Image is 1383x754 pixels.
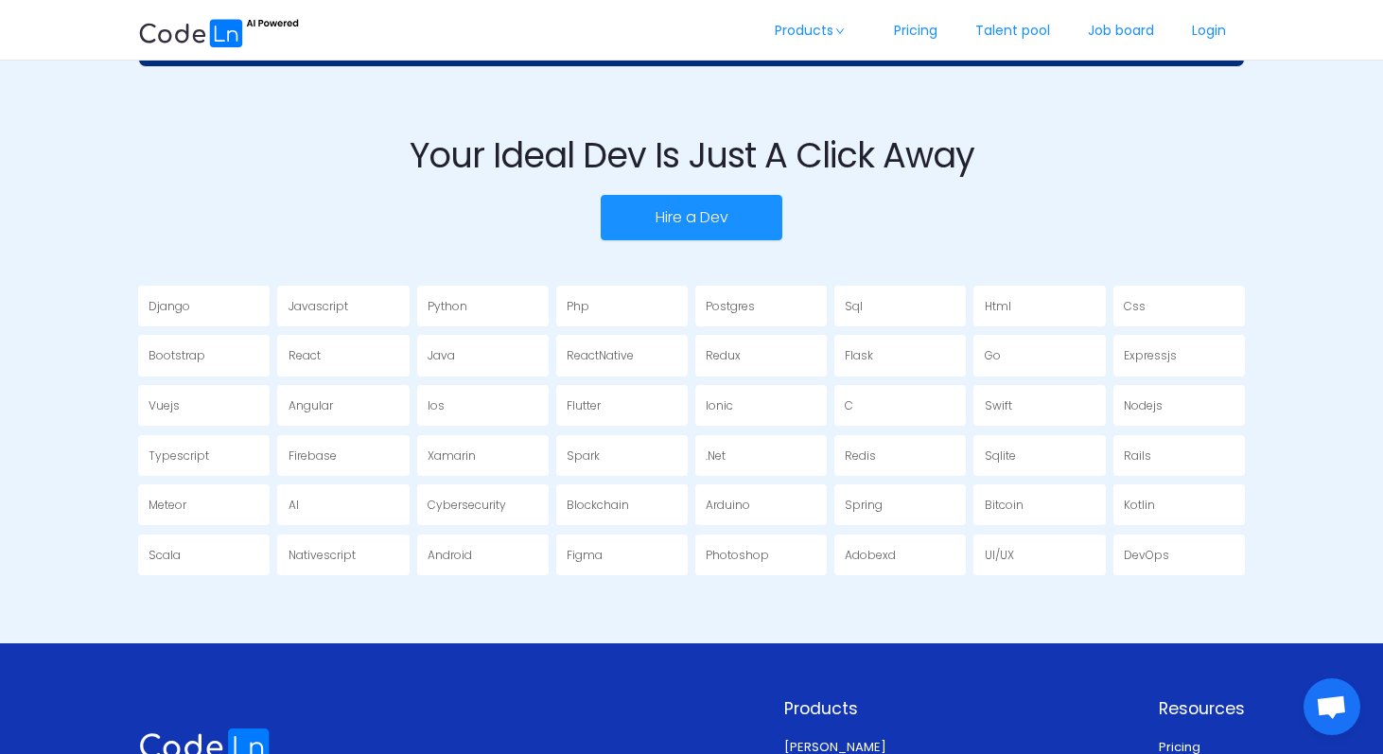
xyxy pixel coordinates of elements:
[706,447,726,464] span: .Net
[138,286,270,326] a: Django
[845,497,883,513] span: Spring
[834,484,966,525] a: Spring
[149,447,209,464] span: Typescript
[289,547,356,563] span: Nativescript
[417,484,549,525] a: Cybersecurity
[834,286,966,326] a: Sql
[985,397,1012,413] span: Swift
[784,696,919,721] p: Products
[601,208,782,227] a: Hire a Dev
[277,385,409,426] a: Angular
[1304,678,1360,735] div: Open chat
[428,447,476,464] span: Xamarin
[845,447,876,464] span: Redis
[834,26,846,36] i: icon: down
[277,286,409,326] a: Javascript
[845,347,873,363] span: Flask
[417,535,549,575] a: Android
[695,286,827,326] a: Postgres
[556,435,688,476] a: Spark
[417,286,549,326] a: Python
[138,484,270,525] a: Meteor
[1159,696,1245,721] p: Resources
[706,497,750,513] span: Arduino
[973,435,1105,476] a: Sqlite
[138,335,270,376] a: Bootstrap
[706,547,769,563] span: Photoshop
[1113,484,1245,525] a: Kotlin
[567,397,601,413] span: Flutter
[973,286,1105,326] a: Html
[428,497,506,513] span: Cybersecurity
[289,497,299,513] span: AI
[138,133,1245,177] h2: Your Ideal Dev Is Just A Click Away
[556,286,688,326] a: Php
[428,298,467,314] span: Python
[1113,335,1245,376] a: Expressjs
[428,547,472,563] span: Android
[138,385,270,426] a: Vuejs
[834,535,966,575] a: Adobexd
[289,447,337,464] span: Firebase
[706,397,733,413] span: Ionic
[1113,435,1245,476] a: Rails
[706,298,755,314] span: Postgres
[845,397,853,413] span: C
[428,397,445,413] span: Ios
[138,16,299,47] img: ai.87e98a1d.svg
[149,547,181,563] span: Scala
[149,497,186,513] span: Meteor
[428,347,455,363] span: Java
[277,335,409,376] a: React
[556,335,688,376] a: ReactNative
[289,397,333,413] span: Angular
[985,298,1011,314] span: Html
[601,195,782,240] button: Hire a Dev
[289,298,348,314] span: Javascript
[973,484,1105,525] a: Bitcoin
[567,547,603,563] span: Figma
[556,484,688,525] a: Blockchain
[973,385,1105,426] a: Swift
[417,435,549,476] a: Xamarin
[1124,298,1146,314] span: Css
[567,347,634,363] span: ReactNative
[695,335,827,376] a: Redux
[1124,347,1177,363] span: Expressjs
[845,547,896,563] span: Adobexd
[556,385,688,426] a: Flutter
[138,435,270,476] a: Typescript
[695,484,827,525] a: Arduino
[277,535,409,575] a: Nativescript
[834,385,966,426] a: C
[567,298,589,314] span: Php
[277,484,409,525] a: AI
[834,435,966,476] a: Redis
[556,535,688,575] a: Figma
[289,347,321,363] span: React
[985,447,1016,464] span: Sqlite
[1124,447,1151,464] span: Rails
[149,347,205,363] span: Bootstrap
[695,435,827,476] a: .Net
[277,435,409,476] a: Firebase
[985,347,1001,363] span: Go
[1124,547,1169,563] span: DevOps
[149,298,190,314] span: Django
[845,298,863,314] span: Sql
[985,547,1014,563] span: UI/UX
[985,497,1024,513] span: Bitcoin
[706,347,741,363] span: Redux
[1113,385,1245,426] a: Nodejs
[834,335,966,376] a: Flask
[695,535,827,575] a: Photoshop
[149,397,180,413] span: Vuejs
[1113,286,1245,326] a: Css
[973,535,1105,575] a: UI/UX
[417,385,549,426] a: Ios
[695,385,827,426] a: Ionic
[567,497,629,513] span: Blockchain
[138,535,270,575] a: Scala
[1124,397,1163,413] span: Nodejs
[1113,535,1245,575] a: DevOps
